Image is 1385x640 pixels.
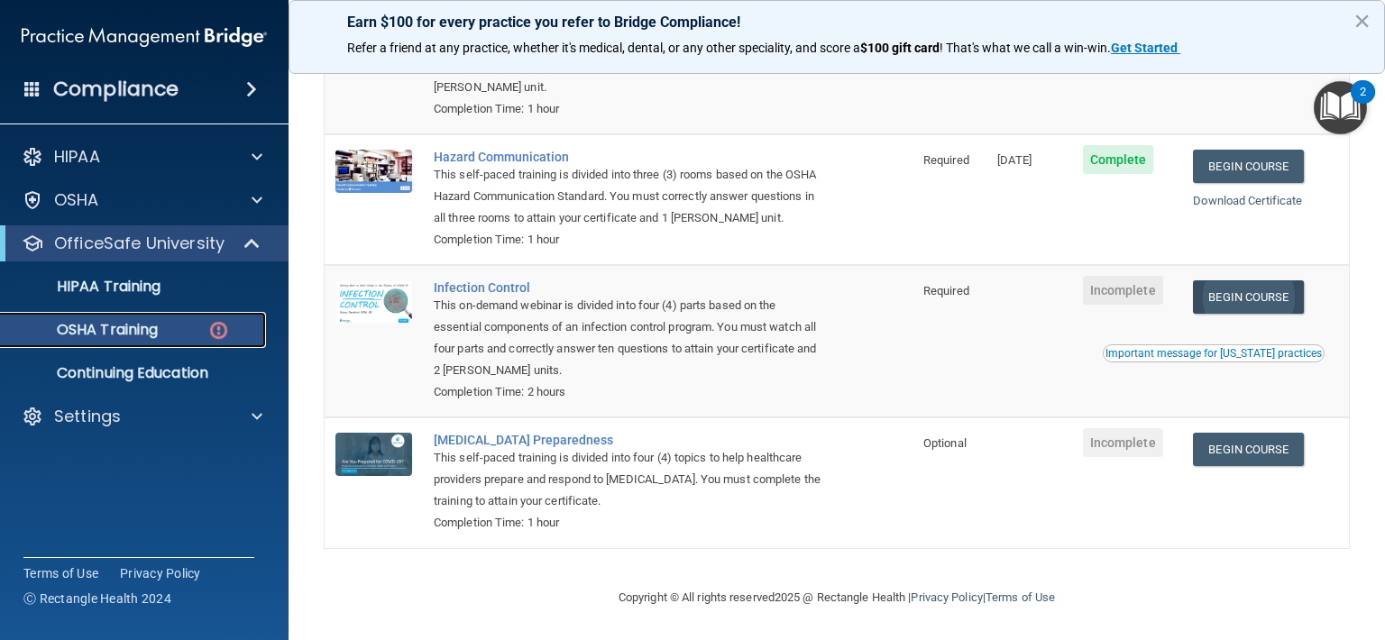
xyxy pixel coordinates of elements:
[434,512,822,534] div: Completion Time: 1 hour
[23,564,98,582] a: Terms of Use
[940,41,1111,55] span: ! That's what we call a win-win.
[1083,428,1163,457] span: Incomplete
[22,19,267,55] img: PMB logo
[1193,150,1303,183] a: Begin Course
[434,381,822,403] div: Completion Time: 2 hours
[923,436,967,450] span: Optional
[1111,41,1178,55] strong: Get Started
[53,77,179,102] h4: Compliance
[54,406,121,427] p: Settings
[54,233,225,254] p: OfficeSafe University
[12,321,158,339] p: OSHA Training
[923,153,969,167] span: Required
[22,146,262,168] a: HIPAA
[1111,41,1180,55] a: Get Started
[1360,92,1366,115] div: 2
[120,564,201,582] a: Privacy Policy
[54,146,100,168] p: HIPAA
[508,569,1166,626] div: Copyright © All rights reserved 2025 @ Rectangle Health | |
[434,164,822,229] div: This self-paced training is divided into three (3) rooms based on the OSHA Hazard Communication S...
[923,284,969,297] span: Required
[434,447,822,512] div: This self-paced training is divided into four (4) topics to help healthcare providers prepare and...
[22,233,261,254] a: OfficeSafe University
[434,229,822,251] div: Completion Time: 1 hour
[22,406,262,427] a: Settings
[12,364,258,382] p: Continuing Education
[23,590,171,608] span: Ⓒ Rectangle Health 2024
[911,590,982,604] a: Privacy Policy
[434,150,822,164] a: Hazard Communication
[1193,194,1302,207] a: Download Certificate
[1103,344,1325,362] button: Read this if you are a dental practitioner in the state of CA
[1105,348,1322,359] div: Important message for [US_STATE] practices
[1193,280,1303,314] a: Begin Course
[1353,6,1371,35] button: Close
[434,295,822,381] div: This on-demand webinar is divided into four (4) parts based on the essential components of an inf...
[1314,81,1367,134] button: Open Resource Center, 2 new notifications
[347,41,860,55] span: Refer a friend at any practice, whether it's medical, dental, or any other speciality, and score a
[1083,145,1154,174] span: Complete
[434,280,822,295] a: Infection Control
[1083,276,1163,305] span: Incomplete
[22,189,262,211] a: OSHA
[997,153,1032,167] span: [DATE]
[986,590,1055,604] a: Terms of Use
[12,278,161,296] p: HIPAA Training
[54,189,99,211] p: OSHA
[434,98,822,120] div: Completion Time: 1 hour
[434,433,822,447] a: [MEDICAL_DATA] Preparedness
[347,14,1326,31] p: Earn $100 for every practice you refer to Bridge Compliance!
[207,319,230,342] img: danger-circle.6113f641.png
[860,41,940,55] strong: $100 gift card
[1193,433,1303,466] a: Begin Course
